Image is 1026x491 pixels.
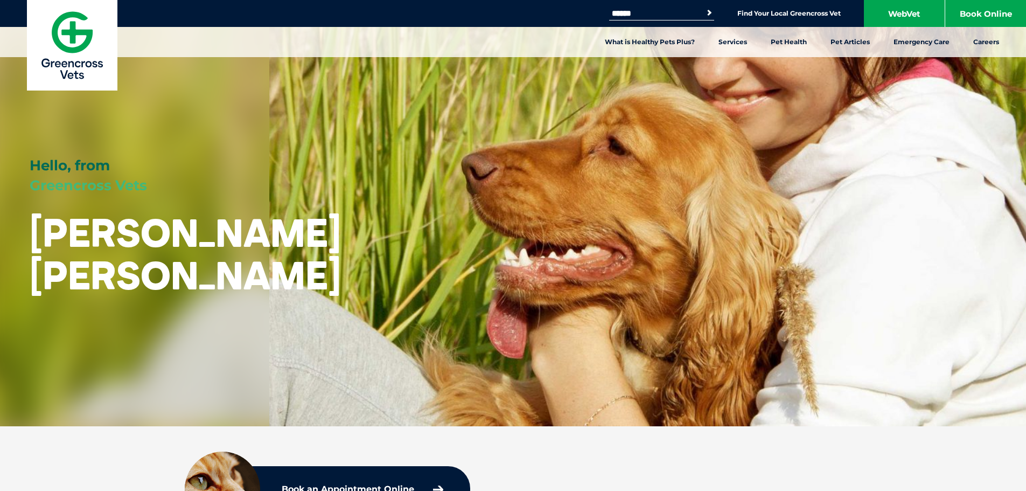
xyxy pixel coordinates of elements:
[707,27,759,57] a: Services
[882,27,961,57] a: Emergency Care
[737,9,841,18] a: Find Your Local Greencross Vet
[30,157,110,174] span: Hello, from
[759,27,819,57] a: Pet Health
[819,27,882,57] a: Pet Articles
[30,177,147,194] span: Greencross Vets
[704,8,715,18] button: Search
[593,27,707,57] a: What is Healthy Pets Plus?
[961,27,1011,57] a: Careers
[30,211,341,296] h1: [PERSON_NAME] [PERSON_NAME]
